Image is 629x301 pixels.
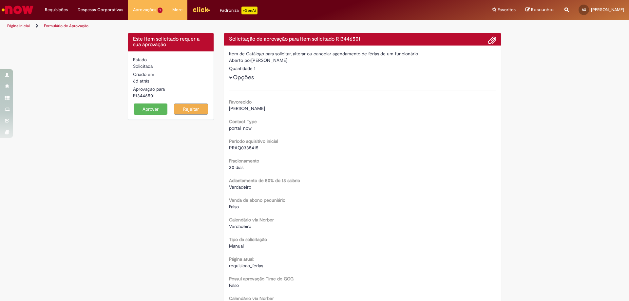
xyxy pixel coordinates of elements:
[229,164,243,170] span: 30 dias
[229,197,285,203] b: Venda de abono pecuniário
[229,276,294,282] b: Possui aprovação TIme de GGG
[229,36,496,42] h4: Solicitação de aprovação para Item solicitado R13446501
[158,8,162,13] span: 1
[229,236,267,242] b: Tipo da solicitação
[1,3,34,16] img: ServiceNow
[229,105,265,111] span: [PERSON_NAME]
[133,63,209,69] div: Solicitada
[229,50,496,57] div: Item de Catálogo para solicitar, alterar ou cancelar agendamento de férias de um funcionário
[133,92,209,99] div: R13446501
[134,103,168,115] button: Aprovar
[229,223,251,229] span: Verdadeiro
[229,263,263,269] span: requisicao_ferias
[591,7,624,12] span: [PERSON_NAME]
[229,184,251,190] span: Verdadeiro
[229,204,239,210] span: Falso
[229,119,257,124] b: Contact Type
[525,7,555,13] a: Rascunhos
[45,7,68,13] span: Requisições
[229,178,300,183] b: Adiantamento de 50% do 13 salário
[133,78,149,84] time: 26/08/2025 06:26:17
[133,78,209,84] div: 26/08/2025 06:26:17
[78,7,123,13] span: Despesas Corporativas
[229,158,259,164] b: Fracionamento
[498,7,516,13] span: Favoritos
[133,36,209,48] h4: Este Item solicitado requer a sua aprovação
[229,282,239,288] span: Falso
[229,65,496,72] div: Quantidade 1
[229,138,278,144] b: Período aquisitivo inicial
[229,57,496,65] div: [PERSON_NAME]
[241,7,257,14] p: +GenAi
[229,256,254,262] b: Página atual:
[7,23,30,28] a: Página inicial
[133,71,154,78] label: Criado em
[531,7,555,13] span: Rascunhos
[229,57,251,64] label: Aberto por
[133,78,149,84] span: 6d atrás
[229,125,252,131] span: portal_now
[229,145,258,151] span: PRAQ0335415
[5,20,414,32] ul: Trilhas de página
[229,99,252,105] b: Favorecido
[582,8,586,12] span: AG
[133,7,156,13] span: Aprovações
[220,7,257,14] div: Padroniza
[229,243,244,249] span: Manual
[133,86,165,92] label: Aprovação para
[44,23,88,28] a: Formulário de Aprovação
[174,103,208,115] button: Rejeitar
[133,56,147,63] label: Estado
[229,217,274,223] b: Calendário via Norber
[172,7,182,13] span: More
[192,5,210,14] img: click_logo_yellow_360x200.png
